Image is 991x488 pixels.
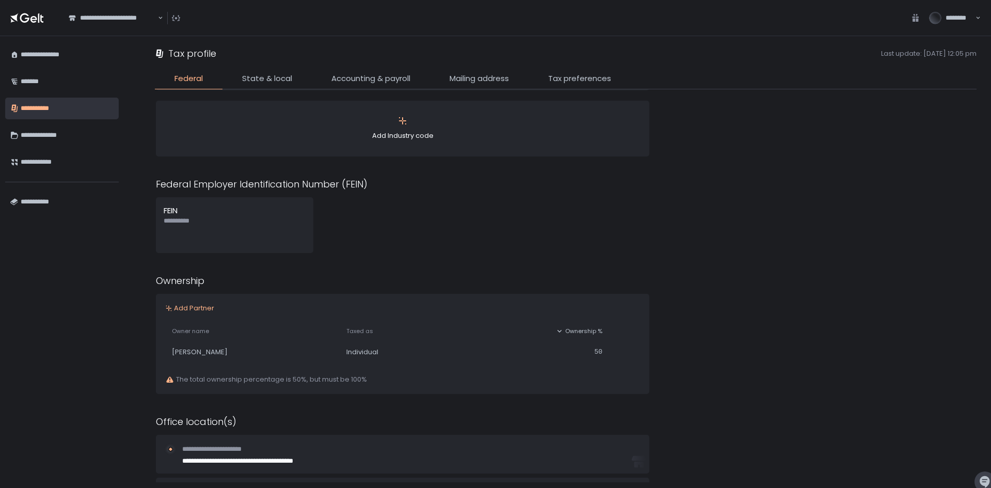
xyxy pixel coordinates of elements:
span: Tax preferences [548,73,611,85]
div: Add Industry code [164,108,642,149]
span: Owner name [172,327,209,335]
button: Add Industry code [156,101,649,156]
h1: Tax profile [168,46,216,60]
span: The total ownership percentage is 50%, but must be 100% [176,375,367,384]
span: Taxed as [346,327,373,335]
div: 50 [460,348,602,357]
span: Ownership % [565,327,602,335]
span: Last update: [DATE] 12:05 pm [220,49,977,58]
span: Mailing address [450,73,509,85]
span: State & local [242,73,292,85]
span: FEIN [164,205,178,216]
span: Accounting & payroll [331,73,410,85]
div: Ownership [156,274,649,288]
button: Add PartnerOwner nameTaxed asOwnership %[PERSON_NAME]Individual50The total ownership percentage i... [156,294,649,394]
button: Add Partner [166,304,214,313]
input: Search for option [156,13,157,23]
span: Federal [174,73,203,85]
div: Individual [346,348,447,357]
div: [PERSON_NAME] [172,348,334,357]
div: Office location(s) [156,415,649,429]
div: Search for option [62,7,163,29]
div: Federal Employer Identification Number (FEIN) [156,177,649,191]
